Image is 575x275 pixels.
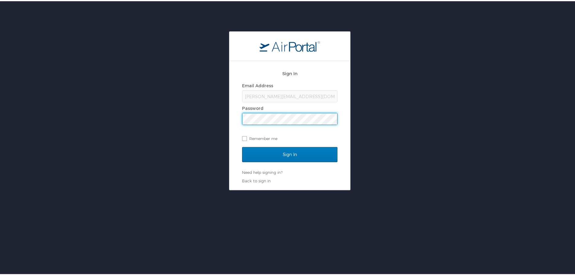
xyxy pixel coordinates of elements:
[242,69,337,76] h2: Sign In
[260,40,320,50] img: logo
[242,177,271,182] a: Back to sign in
[242,82,273,87] label: Email Address
[242,104,264,110] label: Password
[242,169,283,174] a: Need help signing in?
[242,146,337,161] input: Sign In
[242,133,337,142] label: Remember me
